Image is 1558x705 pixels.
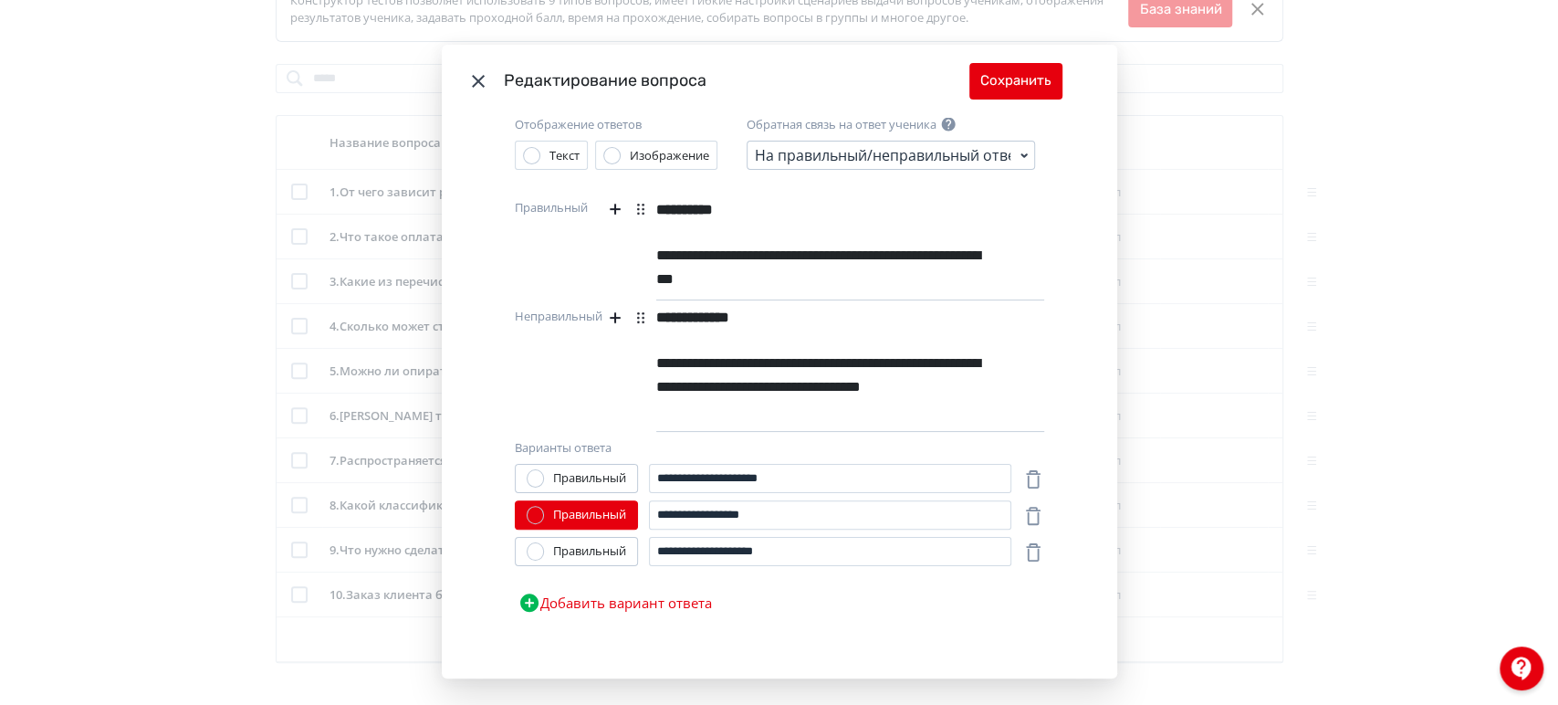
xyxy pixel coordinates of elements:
[747,116,936,134] label: Обратная связь на ответ ученика
[630,147,709,165] div: Изображение
[553,469,626,488] div: Правильный
[515,308,602,425] label: Неправильный
[515,116,642,134] label: Отображение ответов
[504,68,969,93] div: Редактирование вопроса
[553,506,626,524] div: Правильный
[442,45,1117,679] div: Modal
[515,439,612,458] label: Варианты ответа
[515,199,588,292] label: Правильный
[755,144,1010,166] div: На правильный/неправильный ответы
[553,542,626,561] div: Правильный
[515,584,716,621] button: Добавить вариант ответа
[969,63,1062,100] button: Сохранить
[549,147,580,165] div: Текст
